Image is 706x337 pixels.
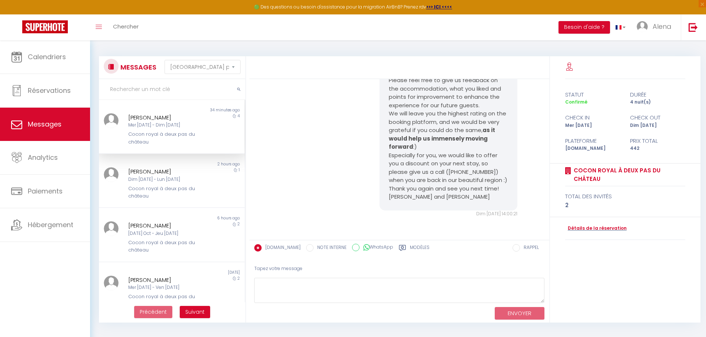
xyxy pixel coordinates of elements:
p: [PERSON_NAME] and [PERSON_NAME] [389,193,508,201]
a: Détails de la réservation [565,225,627,232]
div: Cocon royal à deux pas du château [128,185,203,200]
span: Analytics [28,153,58,162]
div: [DATE] Oct - Jeu [DATE] [128,230,203,237]
p: Thank you again and see you next time! [389,185,508,193]
div: Dim [DATE] - Lun [DATE] [128,176,203,183]
strong: as it would help us immensely moving forward [389,126,496,151]
div: [DOMAIN_NAME] [560,145,625,152]
span: Calendriers [28,52,66,61]
img: ... [637,21,648,32]
div: [PERSON_NAME] [128,113,203,122]
div: Mer [DATE] - Dim [DATE] [128,122,203,129]
span: Alena [653,22,672,31]
span: Messages [28,119,62,129]
div: check out [625,113,690,122]
button: ENVOYER [495,307,544,320]
a: Cocon royal à deux pas du château [571,166,686,183]
span: Hébergement [28,220,73,229]
div: 2 hours ago [172,161,244,167]
div: 6 hours ago [172,215,244,221]
p: We will leave you the highest rating on the booking platform, and we would be very grateful if yo... [389,109,508,151]
span: Précédent [140,308,167,316]
p: Especially for you, we would like to offer you a discount on your next stay, so please give us a ... [389,151,508,185]
div: total des invités [565,192,686,201]
div: durée [625,90,690,99]
div: Prix total [625,137,690,145]
div: check in [560,113,625,122]
div: Plateforme [560,137,625,145]
div: [PERSON_NAME] [128,276,203,284]
span: 2 [238,276,240,281]
div: [DATE] [172,270,244,276]
div: [PERSON_NAME] [128,221,203,230]
button: Next [180,306,210,319]
button: Previous [134,306,172,319]
div: Tapez votre message [254,260,544,278]
img: Super Booking [22,20,68,33]
h3: MESSAGES [119,59,156,75]
label: Modèles [410,244,430,253]
label: [DOMAIN_NAME] [262,244,301,252]
span: Réservations [28,86,71,95]
div: Mer [DATE] - Ven [DATE] [128,284,203,291]
button: Besoin d'aide ? [558,21,610,34]
a: Chercher [107,14,144,40]
img: ... [104,221,119,236]
label: RAPPEL [520,244,539,252]
div: 4 nuit(s) [625,99,690,106]
div: Mer [DATE] [560,122,625,129]
div: Cocon royal à deux pas du château [128,131,203,146]
span: Suivant [185,308,205,316]
p: Please feel free to give us feedback on the accommodation, what you liked and points for improvem... [389,76,508,109]
span: Confirmé [565,99,587,105]
img: ... [104,167,119,182]
label: WhatsApp [359,244,393,252]
div: 2 [565,201,686,210]
input: Rechercher un mot clé [99,79,245,100]
div: 442 [625,145,690,152]
span: Paiements [28,186,63,196]
div: Cocon royal à deux pas du château [128,293,203,308]
div: Dim [DATE] [625,122,690,129]
div: Cocon royal à deux pas du château [128,239,203,254]
a: ... Alena [631,14,681,40]
div: 34 minutes ago [172,107,244,113]
img: ... [104,113,119,128]
a: >>> ICI <<<< [426,4,452,10]
span: 4 [238,113,240,119]
span: Chercher [113,23,139,30]
span: 1 [239,167,240,173]
div: statut [560,90,625,99]
div: Dim [DATE] 14:00:21 [379,210,517,218]
img: ... [104,276,119,290]
div: [PERSON_NAME] [128,167,203,176]
img: logout [689,23,698,32]
span: 2 [238,221,240,227]
label: NOTE INTERNE [314,244,347,252]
